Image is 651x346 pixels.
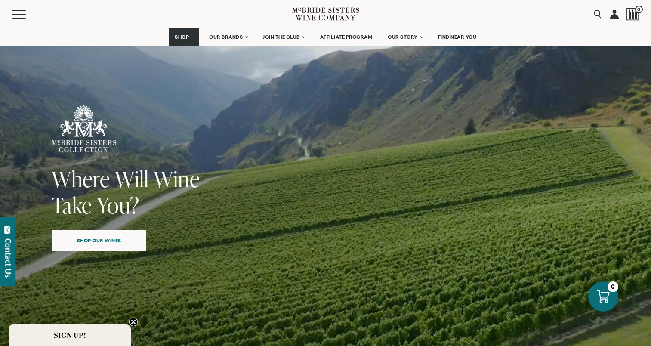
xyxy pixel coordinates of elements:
[320,34,373,40] span: AFFILIATE PROGRAM
[175,34,189,40] span: SHOP
[608,281,618,292] div: 0
[54,330,86,340] span: SIGN UP!
[382,28,428,46] a: OUR STORY
[97,190,139,220] span: You?
[115,164,149,194] span: Will
[62,232,136,249] span: Shop our wines
[129,318,138,326] button: Close teaser
[209,34,243,40] span: OUR BRANDS
[12,10,43,19] button: Mobile Menu Trigger
[204,28,253,46] a: OUR BRANDS
[432,28,482,46] a: FIND NEAR YOU
[169,28,199,46] a: SHOP
[9,324,131,346] div: SIGN UP!Close teaser
[315,28,378,46] a: AFFILIATE PROGRAM
[52,164,110,194] span: Where
[4,238,12,278] div: Contact Us
[388,34,418,40] span: OUR STORY
[52,230,146,251] a: Shop our wines
[263,34,300,40] span: JOIN THE CLUB
[438,34,477,40] span: FIND NEAR YOU
[154,164,200,194] span: Wine
[52,190,92,220] span: Take
[635,6,643,13] span: 0
[257,28,310,46] a: JOIN THE CLUB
